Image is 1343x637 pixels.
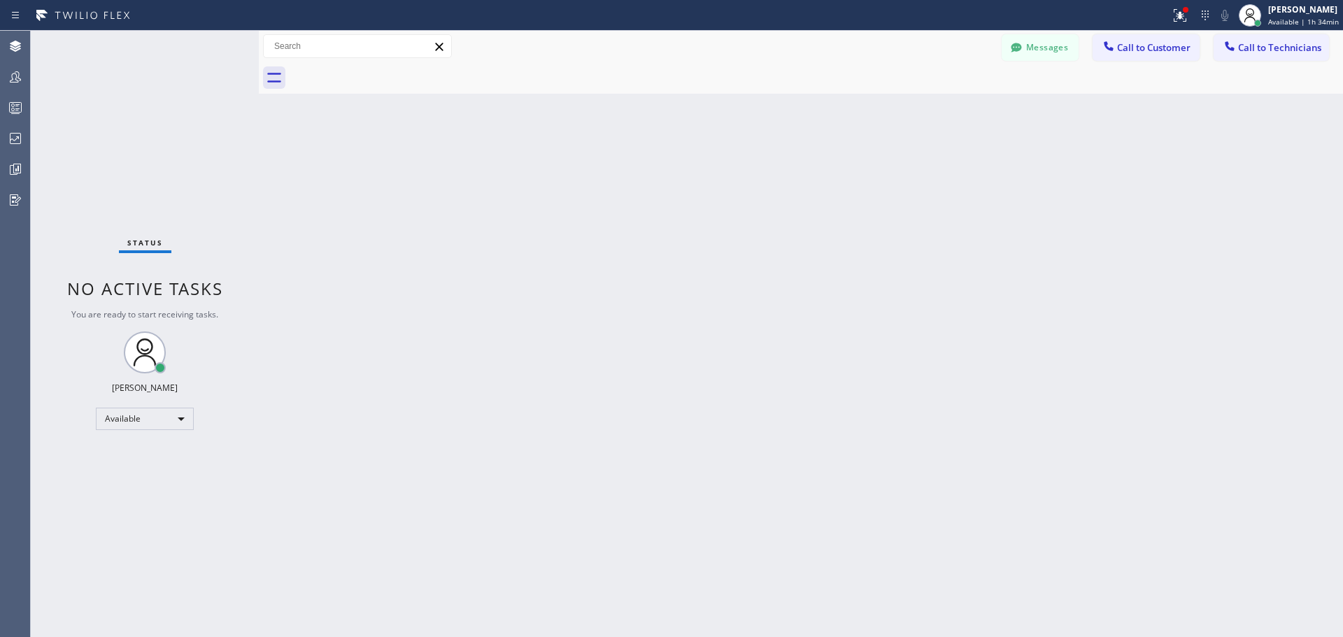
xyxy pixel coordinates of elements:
[1093,34,1200,61] button: Call to Customer
[71,308,218,320] span: You are ready to start receiving tasks.
[127,238,163,248] span: Status
[67,277,223,300] span: No active tasks
[1268,3,1339,15] div: [PERSON_NAME]
[1238,41,1321,54] span: Call to Technicians
[264,35,451,57] input: Search
[96,408,194,430] div: Available
[1268,17,1339,27] span: Available | 1h 34min
[1002,34,1079,61] button: Messages
[1214,34,1329,61] button: Call to Technicians
[1117,41,1191,54] span: Call to Customer
[112,382,178,394] div: [PERSON_NAME]
[1215,6,1235,25] button: Mute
